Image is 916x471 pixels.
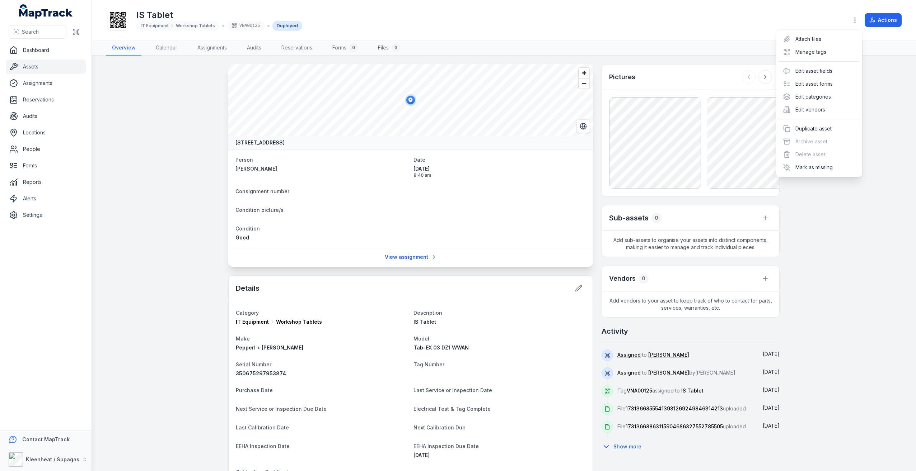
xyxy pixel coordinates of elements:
[779,148,859,161] div: Delete asset
[779,103,859,116] div: Edit vendors
[779,77,859,90] div: Edit asset forms
[779,46,859,58] div: Manage tags
[779,90,859,103] div: Edit categories
[779,161,859,174] div: Mark as missing
[779,122,859,135] div: Duplicate asset
[779,135,859,148] div: Archive asset
[779,65,859,77] div: Edit asset fields
[779,33,859,46] div: Attach files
